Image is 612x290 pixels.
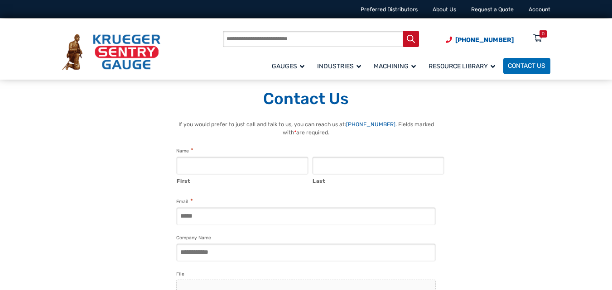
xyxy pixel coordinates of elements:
label: First [177,175,308,185]
a: About Us [433,6,456,13]
label: Email [176,197,193,206]
h1: Contact Us [62,89,550,109]
span: Machining [374,62,416,70]
a: Request a Quote [471,6,514,13]
p: If you would prefer to just call and talk to us, you can reach us at: . Fields marked with are re... [167,120,445,137]
a: Phone Number (920) 434-8860 [446,35,514,45]
a: Contact Us [503,58,550,74]
label: Company Name [176,234,211,242]
a: [PHONE_NUMBER] [346,121,395,128]
span: Gauges [272,62,304,70]
a: Industries [313,57,369,75]
label: Last [313,175,444,185]
span: Industries [317,62,361,70]
a: Gauges [267,57,313,75]
a: Machining [369,57,424,75]
a: Account [529,6,550,13]
span: Contact Us [508,62,545,70]
span: [PHONE_NUMBER] [455,36,514,44]
label: File [176,270,184,278]
span: Resource Library [429,62,495,70]
a: Resource Library [424,57,503,75]
div: 0 [542,30,545,38]
legend: Name [176,147,193,155]
img: Krueger Sentry Gauge [62,34,160,70]
a: Preferred Distributors [361,6,418,13]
